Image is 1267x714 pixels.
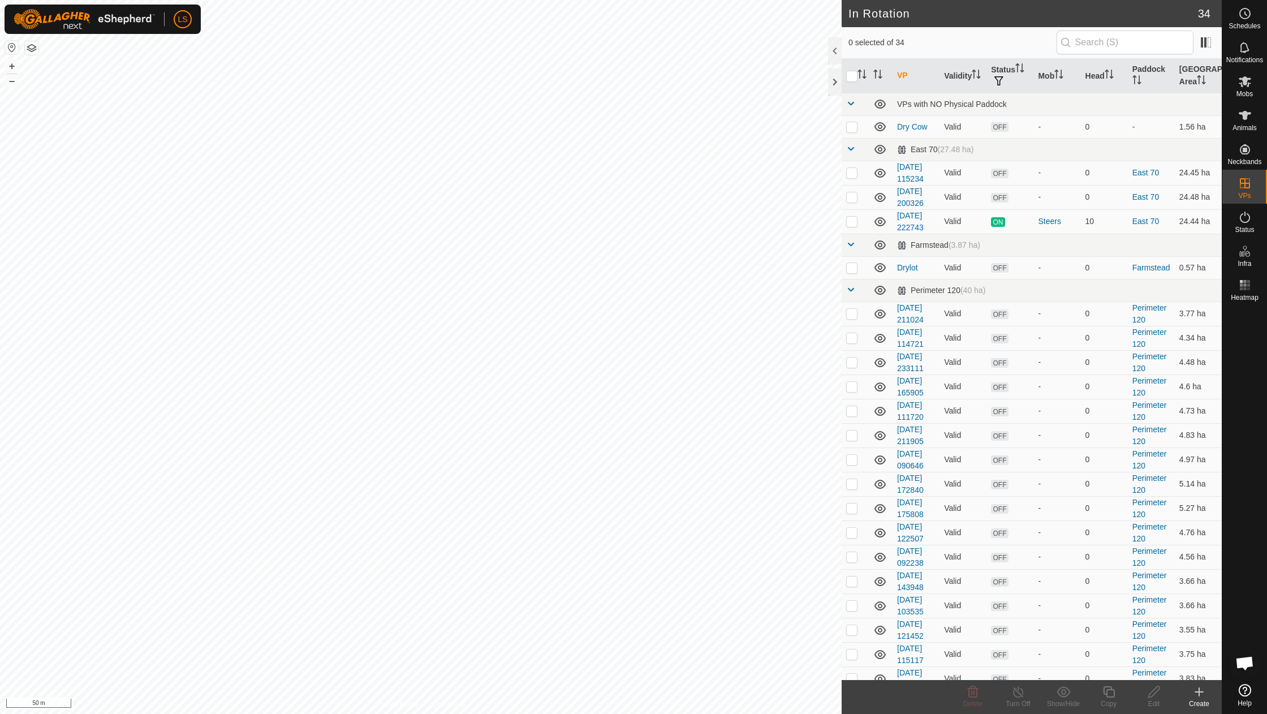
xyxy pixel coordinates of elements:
[1038,575,1076,587] div: -
[996,699,1041,709] div: Turn Off
[1175,399,1222,423] td: 4.73 ha
[1038,332,1076,344] div: -
[1086,699,1131,709] div: Copy
[1132,217,1159,226] a: East 70
[940,496,986,521] td: Valid
[897,328,924,349] a: [DATE] 114721
[1132,668,1167,689] a: Perimeter 120
[1175,472,1222,496] td: 5.14 ha
[1038,308,1076,320] div: -
[1128,115,1175,138] td: -
[897,240,980,250] div: Farmstead
[940,666,986,691] td: Valid
[986,59,1033,93] th: Status
[1057,31,1193,54] input: Search (S)
[1175,59,1222,93] th: [GEOGRAPHIC_DATA] Area
[376,699,419,709] a: Privacy Policy
[937,145,973,154] span: (27.48 ha)
[857,71,867,80] p-sorticon: Activate to sort
[1175,375,1222,399] td: 4.6 ha
[1033,59,1080,93] th: Mob
[1238,260,1251,267] span: Infra
[1038,121,1076,133] div: -
[991,358,1008,368] span: OFF
[991,626,1008,635] span: OFF
[1175,448,1222,472] td: 4.97 ha
[897,547,924,567] a: [DATE] 092238
[1038,551,1076,563] div: -
[1238,192,1251,199] span: VPs
[1081,209,1128,234] td: 10
[1236,91,1253,97] span: Mobs
[897,263,918,272] a: Drylot
[1081,521,1128,545] td: 0
[1081,448,1128,472] td: 0
[25,41,38,55] button: Map Layers
[1038,405,1076,417] div: -
[940,350,986,375] td: Valid
[1054,71,1063,80] p-sorticon: Activate to sort
[1038,191,1076,203] div: -
[1038,600,1076,612] div: -
[1081,569,1128,593] td: 0
[1128,59,1175,93] th: Paddock
[1175,256,1222,279] td: 0.57 ha
[1081,59,1128,93] th: Head
[940,161,986,185] td: Valid
[897,522,924,543] a: [DATE] 122507
[1175,209,1222,234] td: 24.44 ha
[897,352,924,373] a: [DATE] 233111
[1132,303,1167,324] a: Perimeter 120
[963,700,983,708] span: Delete
[1081,375,1128,399] td: 0
[1175,423,1222,448] td: 4.83 ha
[940,209,986,234] td: Valid
[1175,642,1222,666] td: 3.75 ha
[991,528,1008,538] span: OFF
[1198,5,1210,22] span: 34
[940,256,986,279] td: Valid
[5,74,19,88] button: –
[1132,522,1167,543] a: Perimeter 120
[940,545,986,569] td: Valid
[1038,673,1076,685] div: -
[1132,474,1167,494] a: Perimeter 120
[940,521,986,545] td: Valid
[1038,502,1076,514] div: -
[897,162,924,183] a: [DATE] 115234
[991,504,1008,514] span: OFF
[897,100,1217,109] div: VPs with NO Physical Paddock
[897,498,924,519] a: [DATE] 175808
[1038,454,1076,466] div: -
[972,71,981,80] p-sorticon: Activate to sort
[940,569,986,593] td: Valid
[1175,618,1222,642] td: 3.55 ha
[991,553,1008,562] span: OFF
[893,59,940,93] th: VP
[1175,350,1222,375] td: 4.48 ha
[1132,547,1167,567] a: Perimeter 120
[897,620,924,640] a: [DATE] 121452
[897,571,924,592] a: [DATE] 143948
[897,376,924,397] a: [DATE] 165905
[991,309,1008,319] span: OFF
[1081,642,1128,666] td: 0
[940,326,986,350] td: Valid
[1229,23,1260,29] span: Schedules
[1081,666,1128,691] td: 0
[1038,527,1076,539] div: -
[940,642,986,666] td: Valid
[991,650,1008,660] span: OFF
[897,668,924,689] a: [DATE] 184512
[897,122,928,131] a: Dry Cow
[1081,545,1128,569] td: 0
[940,448,986,472] td: Valid
[1015,65,1024,74] p-sorticon: Activate to sort
[897,145,973,154] div: East 70
[897,595,924,616] a: [DATE] 103535
[940,472,986,496] td: Valid
[1228,646,1262,680] div: Open chat
[848,7,1198,20] h2: In Rotation
[940,185,986,209] td: Valid
[5,59,19,73] button: +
